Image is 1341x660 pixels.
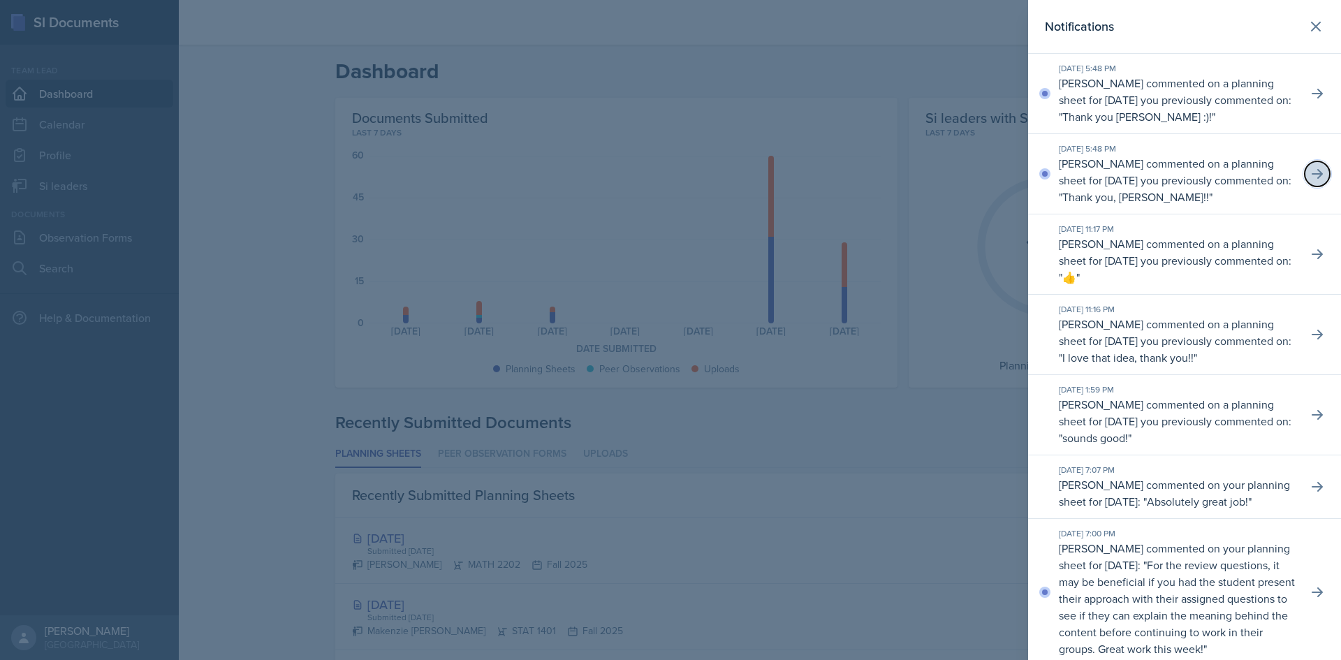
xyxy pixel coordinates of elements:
[1059,527,1296,540] div: [DATE] 7:00 PM
[1062,189,1209,205] p: Thank you, [PERSON_NAME]!!
[1059,75,1296,125] p: [PERSON_NAME] commented on a planning sheet for [DATE] you previously commented on: " "
[1059,540,1296,657] p: [PERSON_NAME] commented on your planning sheet for [DATE]: " "
[1059,223,1296,235] div: [DATE] 11:17 PM
[1059,316,1296,366] p: [PERSON_NAME] commented on a planning sheet for [DATE] you previously commented on: " "
[1062,109,1212,124] p: Thank you [PERSON_NAME] :)!
[1062,430,1128,446] p: sounds good!
[1147,494,1248,509] p: Absolutely great job!
[1045,17,1114,36] h2: Notifications
[1059,557,1295,657] p: For the review questions, it may be beneficial if you had the student present their approach with...
[1059,155,1296,205] p: [PERSON_NAME] commented on a planning sheet for [DATE] you previously commented on: " "
[1059,476,1296,510] p: [PERSON_NAME] commented on your planning sheet for [DATE]: " "
[1059,464,1296,476] div: [DATE] 7:07 PM
[1062,270,1076,285] p: 👍
[1059,383,1296,396] div: [DATE] 1:59 PM
[1059,303,1296,316] div: [DATE] 11:16 PM
[1062,350,1194,365] p: I love that idea, thank you!!
[1059,396,1296,446] p: [PERSON_NAME] commented on a planning sheet for [DATE] you previously commented on: " "
[1059,62,1296,75] div: [DATE] 5:48 PM
[1059,235,1296,286] p: [PERSON_NAME] commented on a planning sheet for [DATE] you previously commented on: " "
[1059,142,1296,155] div: [DATE] 5:48 PM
